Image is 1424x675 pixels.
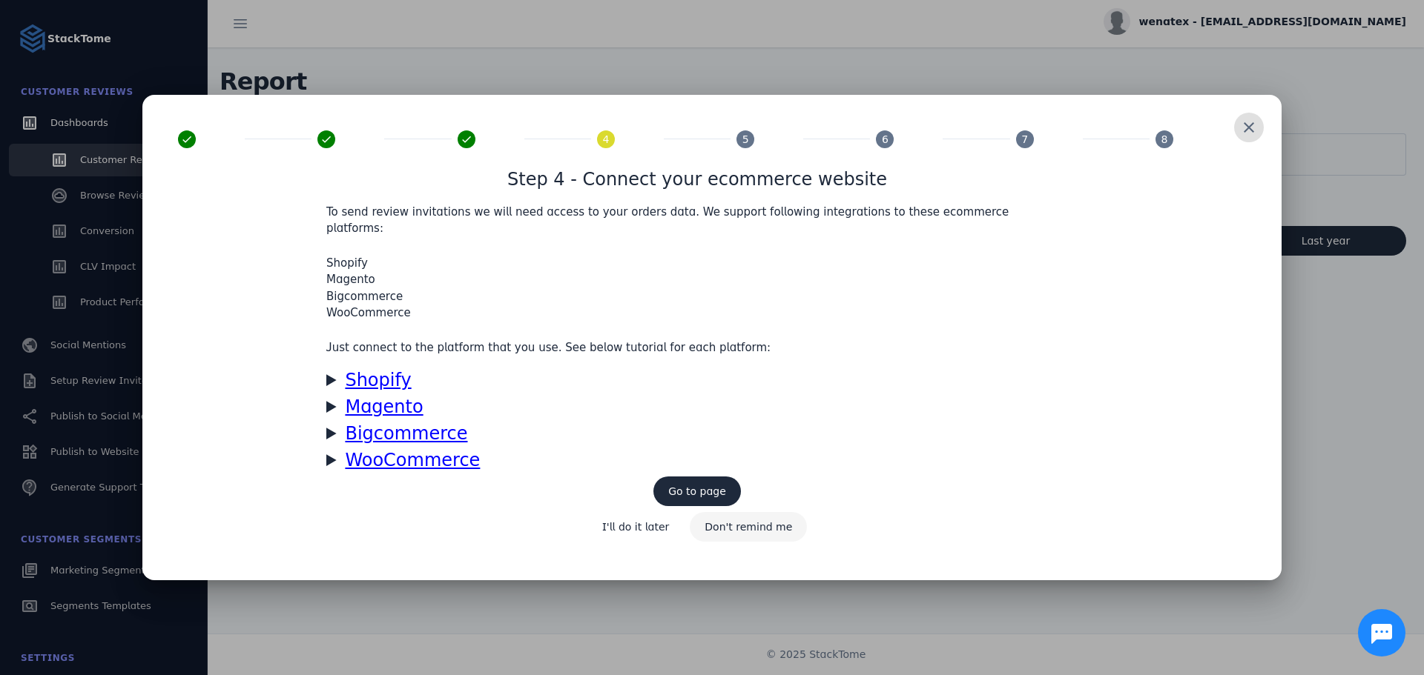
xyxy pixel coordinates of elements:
[653,476,741,506] button: Go to page
[1161,131,1168,147] span: 8
[326,204,1068,237] p: To send review invitations we will need access to your orders data. We support following integrat...
[602,131,609,147] span: 4
[705,522,792,532] span: Don't remind me
[317,130,335,148] mat-icon: done
[178,130,196,148] mat-icon: done
[326,393,1068,420] summary: Magento
[882,131,889,147] span: 6
[326,288,1068,305] li: Bigcommerce
[690,512,807,542] button: Don't remind me
[742,131,749,147] span: 5
[668,486,726,496] span: Go to page
[345,396,423,417] u: Magento
[326,420,1068,447] summary: Bigcommerce
[345,450,480,470] u: WooCommerce
[507,166,887,193] h1: Step 4 - Connect your ecommerce website
[587,512,685,542] button: I'll do it later
[326,447,1068,473] summary: WooCommerce
[602,522,670,532] span: I'll do it later
[1021,131,1028,147] span: 7
[326,305,1068,322] li: WooCommerce
[345,423,467,444] u: Bigcommerce
[326,255,1068,272] li: Shopify
[326,367,1068,393] summary: Shopify
[345,370,411,390] u: Shopify
[458,130,475,148] mat-icon: done
[326,339,1068,356] p: Just connect to the platform that you use. See below tutorial for each platform:
[326,271,1068,288] li: Magento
